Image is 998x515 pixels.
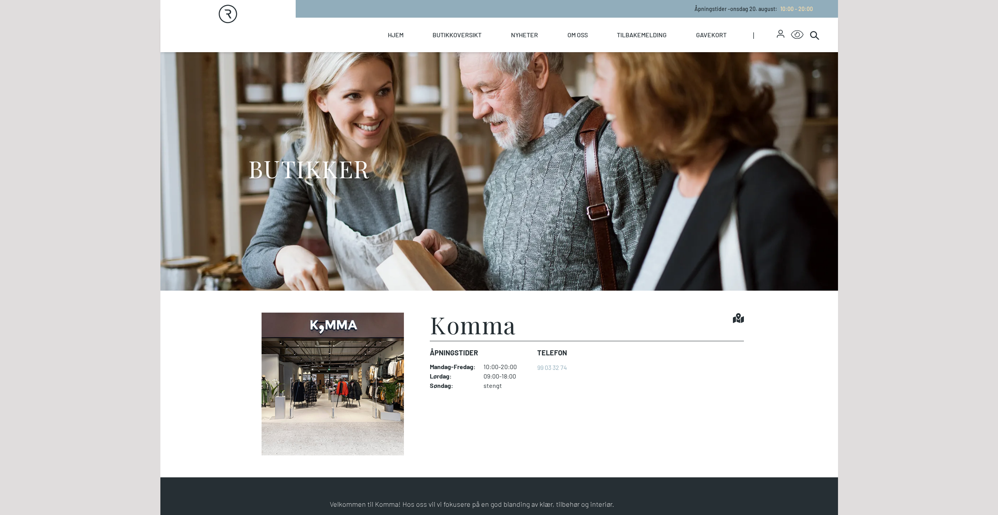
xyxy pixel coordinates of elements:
[388,18,404,52] a: Hjem
[511,18,538,52] a: Nyheter
[791,29,803,41] button: Open Accessibility Menu
[484,382,531,389] dd: stengt
[617,18,667,52] a: Tilbakemelding
[484,363,531,371] dd: 10:00-20:00
[430,363,476,371] dt: Mandag - Fredag :
[433,18,482,52] a: Butikkoversikt
[567,18,588,52] a: Om oss
[484,372,531,380] dd: 09:00-18:00
[430,348,531,358] dt: Åpningstider
[330,499,669,510] p: Velkommen til Komma! Hos oss vil vi fokusere på en god blanding av klær, tilbehør og interiør.
[430,382,476,389] dt: Søndag :
[537,348,567,358] dt: Telefon
[430,372,476,380] dt: Lørdag :
[430,313,516,336] h1: Komma
[537,364,567,371] a: 99 03 32 74
[780,5,813,12] span: 10:00 - 20:00
[694,5,813,13] p: Åpningstider - onsdag 20. august :
[753,18,777,52] span: |
[696,18,727,52] a: Gavekort
[248,154,369,183] h1: BUTIKKER
[777,5,813,12] a: 10:00 - 20:00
